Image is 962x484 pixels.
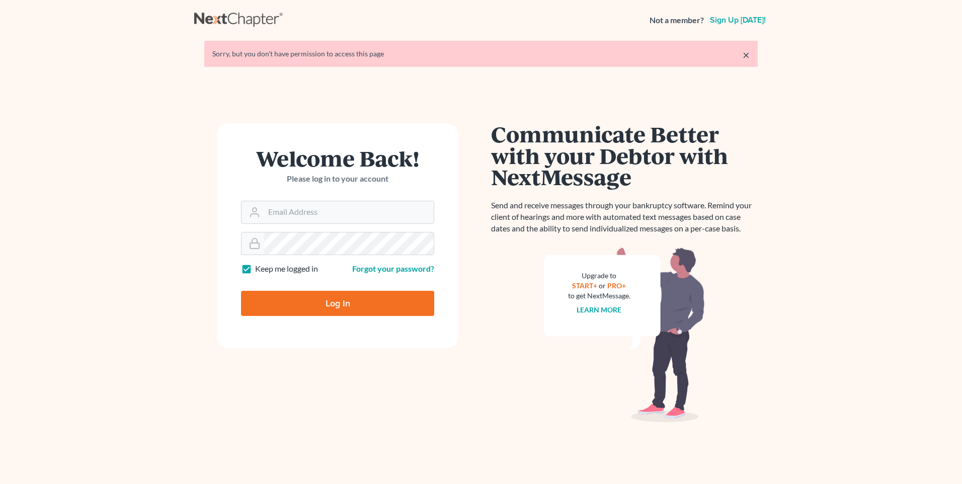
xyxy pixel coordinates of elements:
[577,305,622,314] a: Learn more
[491,200,758,234] p: Send and receive messages through your bankruptcy software. Remind your client of hearings and mo...
[264,201,434,223] input: Email Address
[599,281,606,290] span: or
[743,49,750,61] a: ×
[708,16,768,24] a: Sign up [DATE]!
[544,247,705,423] img: nextmessage_bg-59042aed3d76b12b5cd301f8e5b87938c9018125f34e5fa2b7a6b67550977c72.svg
[255,263,318,275] label: Keep me logged in
[241,173,434,185] p: Please log in to your account
[608,281,626,290] a: PRO+
[241,291,434,316] input: Log In
[241,147,434,169] h1: Welcome Back!
[491,123,758,188] h1: Communicate Better with your Debtor with NextMessage
[212,49,750,59] div: Sorry, but you don't have permission to access this page
[568,291,630,301] div: to get NextMessage.
[568,271,630,281] div: Upgrade to
[573,281,598,290] a: START+
[650,15,704,26] strong: Not a member?
[352,264,434,273] a: Forgot your password?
